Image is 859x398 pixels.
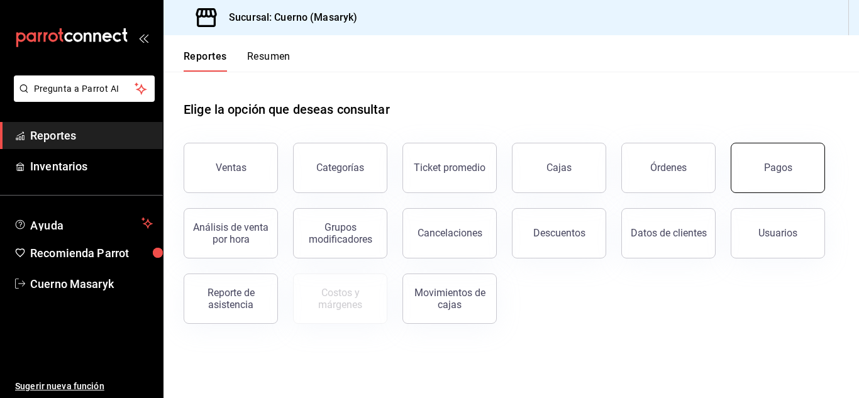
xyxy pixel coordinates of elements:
button: Pregunta a Parrot AI [14,75,155,102]
span: Sugerir nueva función [15,380,153,393]
button: Datos de clientes [621,208,716,258]
button: Descuentos [512,208,606,258]
button: Cajas [512,143,606,193]
button: Cancelaciones [402,208,497,258]
h1: Elige la opción que deseas consultar [184,100,390,119]
button: Reporte de asistencia [184,274,278,324]
button: Grupos modificadores [293,208,387,258]
div: Reporte de asistencia [192,287,270,311]
span: Ayuda [30,216,136,231]
span: Reportes [30,127,153,144]
div: Costos y márgenes [301,287,379,311]
button: Pagos [731,143,825,193]
button: open_drawer_menu [138,33,148,43]
div: Ticket promedio [414,162,485,174]
button: Reportes [184,50,227,72]
button: Movimientos de cajas [402,274,497,324]
button: Usuarios [731,208,825,258]
button: Categorías [293,143,387,193]
div: Ventas [216,162,247,174]
span: Cuerno Masaryk [30,275,153,292]
div: navigation tabs [184,50,291,72]
div: Grupos modificadores [301,221,379,245]
button: Contrata inventarios para ver este reporte [293,274,387,324]
div: Datos de clientes [631,227,707,239]
div: Usuarios [758,227,797,239]
div: Categorías [316,162,364,174]
button: Ticket promedio [402,143,497,193]
span: Recomienda Parrot [30,245,153,262]
a: Pregunta a Parrot AI [9,91,155,104]
button: Análisis de venta por hora [184,208,278,258]
div: Movimientos de cajas [411,287,489,311]
div: Cajas [546,162,572,174]
div: Descuentos [533,227,585,239]
button: Resumen [247,50,291,72]
button: Órdenes [621,143,716,193]
span: Pregunta a Parrot AI [34,82,135,96]
div: Análisis de venta por hora [192,221,270,245]
div: Órdenes [650,162,687,174]
h3: Sucursal: Cuerno (Masaryk) [219,10,357,25]
button: Ventas [184,143,278,193]
div: Cancelaciones [418,227,482,239]
div: Pagos [764,162,792,174]
span: Inventarios [30,158,153,175]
